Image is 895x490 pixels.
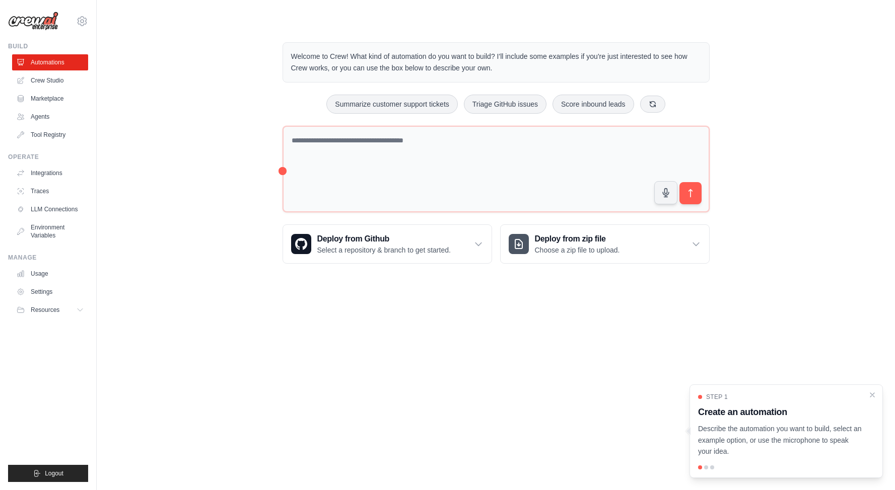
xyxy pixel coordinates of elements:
[535,233,620,245] h3: Deploy from zip file
[317,245,451,255] p: Select a repository & branch to get started.
[8,42,88,50] div: Build
[706,393,728,401] span: Step 1
[12,109,88,125] a: Agents
[698,405,862,419] h3: Create an automation
[45,469,63,477] span: Logout
[464,95,546,114] button: Triage GitHub issues
[12,201,88,217] a: LLM Connections
[326,95,457,114] button: Summarize customer support tickets
[12,91,88,107] a: Marketplace
[8,465,88,482] button: Logout
[868,391,876,399] button: Close walkthrough
[12,284,88,300] a: Settings
[12,127,88,143] a: Tool Registry
[8,12,58,31] img: Logo
[8,254,88,262] div: Manage
[12,302,88,318] button: Resources
[698,423,862,457] p: Describe the automation you want to build, select an example option, or use the microphone to spe...
[12,219,88,243] a: Environment Variables
[12,54,88,70] a: Automations
[317,233,451,245] h3: Deploy from Github
[291,51,701,74] p: Welcome to Crew! What kind of automation do you want to build? I'll include some examples if you'...
[553,95,634,114] button: Score inbound leads
[12,165,88,181] a: Integrations
[8,153,88,161] div: Operate
[12,72,88,89] a: Crew Studio
[12,183,88,199] a: Traces
[535,245,620,255] p: Choose a zip file to upload.
[12,266,88,282] a: Usage
[31,306,59,314] span: Resources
